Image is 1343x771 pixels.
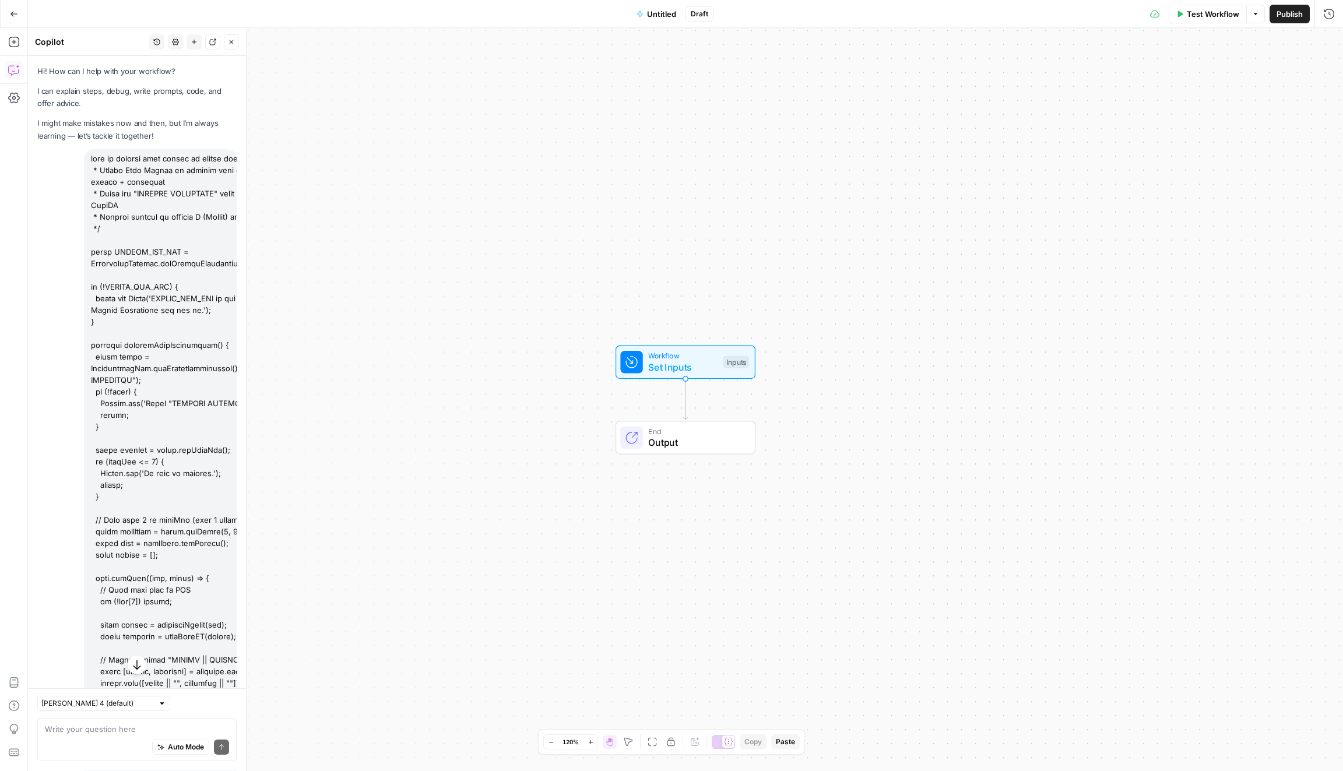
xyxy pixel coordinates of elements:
div: EndOutput [577,421,794,455]
span: Test Workflow [1187,8,1239,20]
div: Copilot [35,36,146,48]
button: Paste [771,734,800,749]
p: Hi! How can I help with your workflow? [37,65,237,78]
span: Output [648,435,743,449]
button: Untitled [630,5,683,23]
span: Copy [744,737,762,747]
div: Inputs [723,356,749,369]
span: Paste [776,737,795,747]
span: Untitled [647,8,676,20]
button: Copy [740,734,767,749]
span: Publish [1277,8,1303,20]
button: Auto Mode [152,740,209,755]
span: Draft [691,9,708,19]
span: Auto Mode [168,742,204,753]
button: Publish [1270,5,1310,23]
g: Edge from start to end [683,378,687,419]
input: Claude Sonnet 4 (default) [41,698,153,710]
div: WorkflowSet InputsInputs [577,346,794,379]
button: Test Workflow [1169,5,1246,23]
span: Set Inputs [648,360,718,374]
p: I might make mistakes now and then, but I’m always learning — let’s tackle it together! [37,117,237,142]
p: I can explain steps, debug, write prompts, code, and offer advice. [37,85,237,110]
span: 120% [562,737,579,747]
span: Workflow [648,350,718,361]
span: End [648,426,743,437]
